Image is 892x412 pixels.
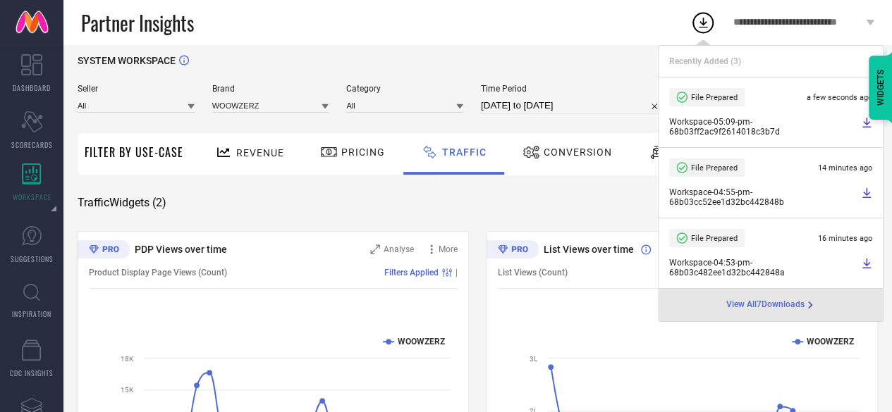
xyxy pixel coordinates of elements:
div: Premium [487,240,539,261]
span: | [456,268,458,277]
span: List Views over time [544,244,634,255]
span: File Prepared [691,163,738,173]
span: More [439,244,458,254]
span: Product Display Page Views (Count) [89,268,227,277]
a: Download [861,258,872,277]
span: Category [346,84,463,94]
text: WOOWZERZ [807,337,854,347]
span: 14 minutes ago [818,163,872,173]
span: Workspace - 04:53-pm - 68b03c482ee1d32bc442848a [669,258,857,277]
div: Premium [78,240,130,261]
span: Conversion [544,146,612,158]
input: Select time period [481,97,664,114]
a: Download [861,187,872,207]
span: Workspace - 05:09-pm - 68b03ff2ac9f2614018c3b7d [669,117,857,137]
text: 3L [530,355,538,363]
span: a few seconds ago [807,93,872,102]
span: SCORECARDS [11,139,53,150]
svg: Zoom [370,244,380,254]
span: PDP Views over time [135,244,227,255]
span: Filters Applied [384,268,439,277]
div: Open download page [726,299,816,311]
span: Seller [78,84,195,94]
span: Traffic [442,146,487,158]
span: File Prepared [691,93,738,102]
span: Revenue [236,147,284,158]
span: Analyse [384,244,414,254]
span: List Views (Count) [498,268,568,277]
div: Open download list [690,10,716,35]
span: Recently Added ( 3 ) [669,56,741,66]
span: Brand [212,84,329,94]
span: SYSTEM WORKSPACE [78,55,176,66]
span: Pricing [341,146,385,158]
span: Partner Insights [81,8,194,37]
text: WOOWZERZ [398,337,445,347]
span: CDC INSIGHTS [10,368,54,378]
a: Download [861,117,872,137]
span: File Prepared [691,234,738,243]
span: SUGGESTIONS [11,254,54,264]
span: Traffic Widgets ( 2 ) [78,196,166,210]
span: DASHBOARD [13,82,51,93]
span: WORKSPACE [13,192,51,202]
span: 16 minutes ago [818,234,872,243]
span: INSPIRATION [12,308,51,319]
span: View All 7 Downloads [726,299,805,311]
span: Workspace - 04:55-pm - 68b03cc52ee1d32bc442848b [669,187,857,207]
text: 15K [121,386,134,394]
span: Filter By Use-Case [85,144,183,161]
a: View All7Downloads [726,299,816,311]
text: 18K [121,355,134,363]
span: Time Period [481,84,664,94]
